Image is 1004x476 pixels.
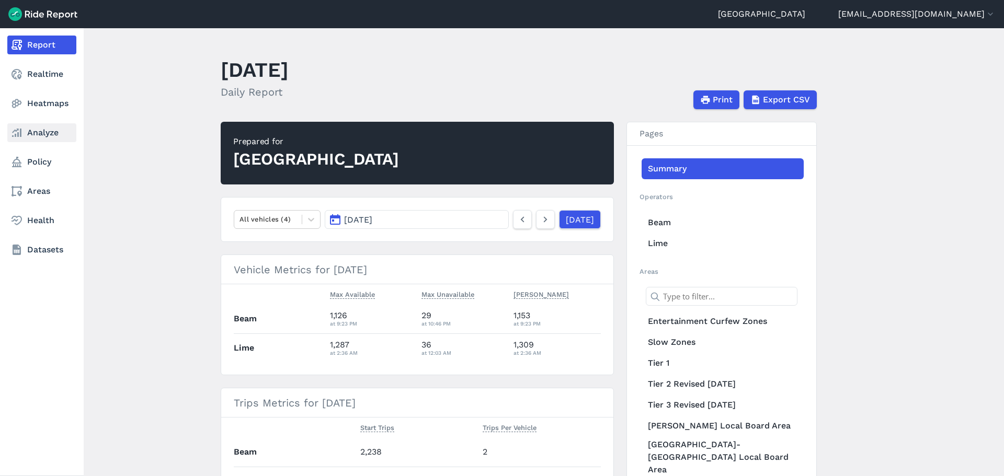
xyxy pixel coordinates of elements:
a: Health [7,211,76,230]
div: at 10:46 PM [421,319,505,328]
h3: Vehicle Metrics for [DATE] [221,255,613,284]
a: Beam [642,212,804,233]
h2: Daily Report [221,84,289,100]
a: Datasets [7,240,76,259]
span: [PERSON_NAME] [514,288,569,299]
button: [DATE] [325,210,509,229]
span: [DATE] [344,215,372,225]
a: Tier 3 Revised [DATE] [642,394,804,415]
span: Max Unavailable [421,288,474,299]
a: Realtime [7,65,76,84]
a: Tier 2 Revised [DATE] [642,374,804,394]
button: Max Unavailable [421,288,474,301]
div: at 9:23 PM [514,319,601,328]
th: Beam [234,305,326,333]
a: Entertainment Curfew Zones [642,311,804,332]
button: Export CSV [744,90,817,109]
a: Lime [642,233,804,254]
input: Type to filter... [646,287,797,306]
a: Areas [7,182,76,201]
div: at 2:36 AM [330,348,414,357]
span: Print [713,94,733,106]
button: [EMAIL_ADDRESS][DOMAIN_NAME] [838,8,996,20]
button: Print [693,90,739,109]
td: 2 [478,438,601,467]
a: Analyze [7,123,76,142]
div: Prepared for [233,135,399,148]
h1: [DATE] [221,55,289,84]
div: 36 [421,339,505,357]
div: 1,153 [514,309,601,328]
th: Beam [234,438,356,467]
div: 1,287 [330,339,414,357]
span: Export CSV [763,94,810,106]
a: [PERSON_NAME] Local Board Area [642,415,804,436]
th: Lime [234,333,326,362]
div: 1,126 [330,309,414,328]
h3: Pages [627,122,816,146]
a: Heatmaps [7,94,76,113]
a: [DATE] [559,210,601,229]
img: Ride Report [8,7,77,21]
td: 2,238 [356,438,478,467]
button: [PERSON_NAME] [514,288,569,301]
h2: Operators [640,192,804,202]
span: Max Available [330,288,375,299]
div: at 2:36 AM [514,348,601,357]
a: [GEOGRAPHIC_DATA] [718,8,805,20]
h2: Areas [640,266,804,276]
a: Report [7,36,76,54]
span: Trips Per Vehicle [483,422,537,432]
div: at 9:23 PM [330,319,414,328]
button: Trips Per Vehicle [483,422,537,434]
a: Summary [642,158,804,179]
button: Start Trips [360,422,394,434]
div: [GEOGRAPHIC_DATA] [233,148,399,171]
a: Policy [7,153,76,171]
button: Max Available [330,288,375,301]
div: 29 [421,309,505,328]
div: at 12:03 AM [421,348,505,357]
span: Start Trips [360,422,394,432]
h3: Trips Metrics for [DATE] [221,388,613,417]
a: Slow Zones [642,332,804,353]
a: Tier 1 [642,353,804,374]
div: 1,309 [514,339,601,357]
